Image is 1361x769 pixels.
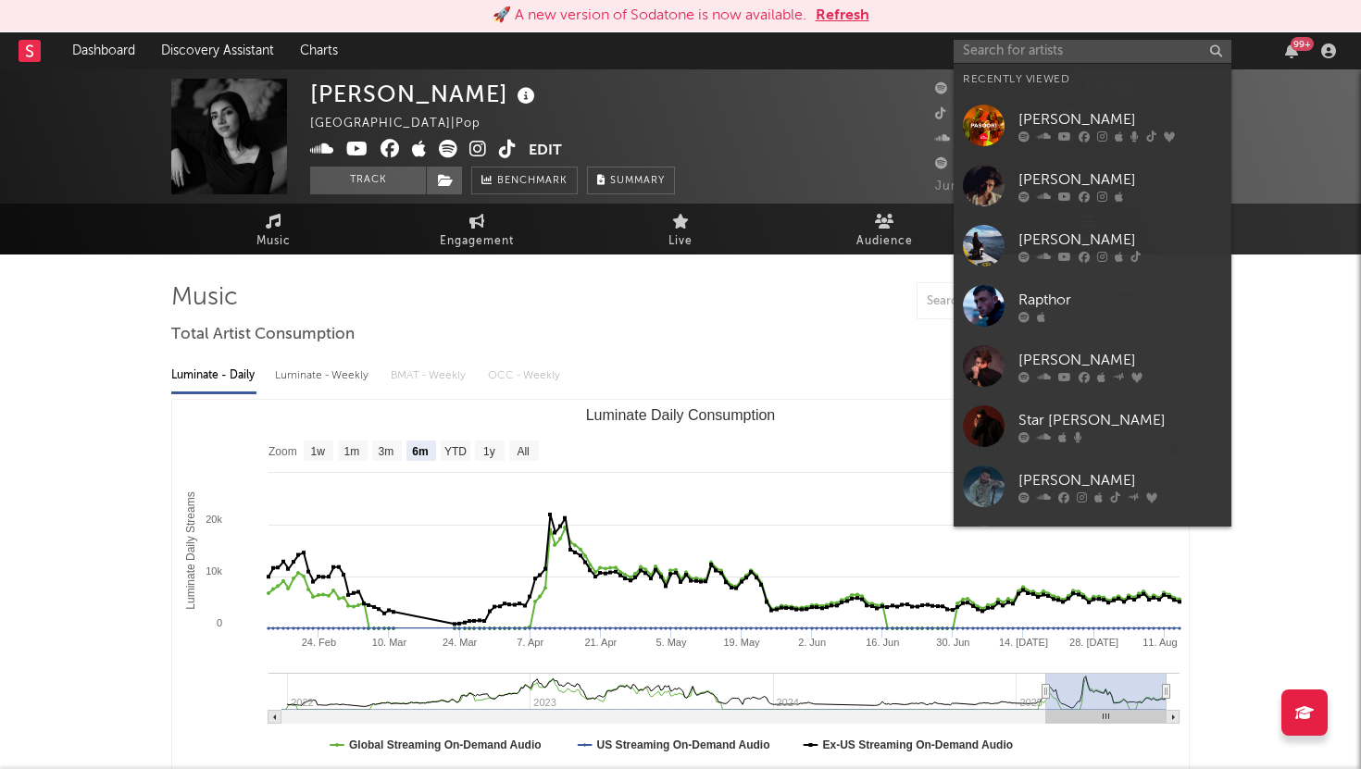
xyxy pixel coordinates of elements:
[656,637,687,648] text: 5. May
[935,83,1006,95] span: 229,770
[935,108,1002,120] span: 84,600
[1285,43,1298,58] button: 99+
[999,637,1048,648] text: 14. [DATE]
[493,5,806,27] div: 🚀 A new version of Sodatone is now available.
[1018,229,1222,251] div: [PERSON_NAME]
[1018,108,1222,130] div: [PERSON_NAME]
[1291,37,1314,51] div: 99 +
[586,407,776,423] text: Luminate Daily Consumption
[268,445,297,458] text: Zoom
[310,113,502,135] div: [GEOGRAPHIC_DATA] | Pop
[171,324,355,346] span: Total Artist Consumption
[310,167,426,194] button: Track
[217,617,222,628] text: 0
[483,445,495,458] text: 1y
[412,445,428,458] text: 6m
[954,40,1231,63] input: Search for artists
[936,637,969,648] text: 30. Jun
[275,360,372,391] div: Luminate - Weekly
[954,336,1231,396] a: [PERSON_NAME]
[471,167,578,194] a: Benchmark
[866,637,899,648] text: 16. Jun
[1018,469,1222,491] div: [PERSON_NAME]
[517,637,543,648] text: 7. Apr
[954,95,1231,155] a: [PERSON_NAME]
[935,158,1131,170] span: 5,943,370 Monthly Listeners
[935,180,1044,192] span: Jump Score: 80.7
[310,79,540,109] div: [PERSON_NAME]
[1142,637,1177,648] text: 11. Aug
[206,514,222,525] text: 20k
[171,204,375,254] a: Music
[517,445,529,458] text: All
[311,445,326,458] text: 1w
[1018,168,1222,191] div: [PERSON_NAME]
[1018,289,1222,311] div: Rapthor
[184,491,197,609] text: Luminate Daily Streams
[375,204,579,254] a: Engagement
[954,516,1231,577] a: [PERSON_NAME]
[723,637,760,648] text: 19. May
[1018,409,1222,431] div: Star [PERSON_NAME]
[823,738,1014,751] text: Ex-US Streaming On-Demand Audio
[856,230,913,253] span: Audience
[954,216,1231,276] a: [PERSON_NAME]
[597,738,770,751] text: US Streaming On-Demand Audio
[963,68,1222,91] div: Recently Viewed
[59,32,148,69] a: Dashboard
[372,637,407,648] text: 10. Mar
[610,176,665,186] span: Summary
[497,170,568,192] span: Benchmark
[344,445,360,458] text: 1m
[148,32,287,69] a: Discovery Assistant
[287,32,351,69] a: Charts
[954,155,1231,216] a: [PERSON_NAME]
[171,360,256,391] div: Luminate - Daily
[529,140,562,163] button: Edit
[587,167,675,194] button: Summary
[1069,637,1118,648] text: 28. [DATE]
[206,565,222,577] text: 10k
[443,637,478,648] text: 24. Mar
[579,204,782,254] a: Live
[440,230,514,253] span: Engagement
[444,445,467,458] text: YTD
[954,456,1231,516] a: [PERSON_NAME]
[302,637,336,648] text: 24. Feb
[816,5,869,27] button: Refresh
[349,738,542,751] text: Global Streaming On-Demand Audio
[798,637,826,648] text: 2. Jun
[918,294,1113,309] input: Search by song name or URL
[954,276,1231,336] a: Rapthor
[935,133,991,145] span: 6,631
[584,637,617,648] text: 21. Apr
[256,230,291,253] span: Music
[379,445,394,458] text: 3m
[782,204,986,254] a: Audience
[1018,349,1222,371] div: [PERSON_NAME]
[954,396,1231,456] a: Star [PERSON_NAME]
[668,230,693,253] span: Live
